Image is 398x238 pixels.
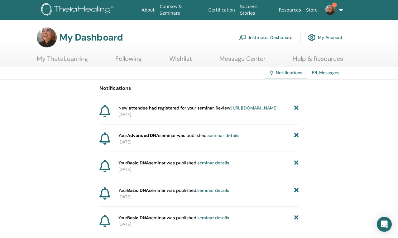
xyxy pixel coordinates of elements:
a: My ThetaLearning [37,55,88,67]
a: Messages [319,70,339,75]
strong: Advanced DNA [127,133,159,138]
a: My Account [308,31,343,44]
p: [DATE] [118,139,298,145]
a: seminar details [197,215,229,221]
div: Open Intercom Messenger [377,217,392,232]
span: Your seminar was published. [118,187,229,194]
strong: Basic DNA [127,215,149,221]
a: seminar details [197,160,229,166]
a: Wishlist [169,55,192,67]
strong: Basic DNA [127,160,149,166]
a: seminar details [197,187,229,193]
img: default.jpg [37,27,57,47]
span: 2 [332,2,337,7]
p: [DATE] [118,111,298,118]
a: About [139,4,157,16]
span: New attendee had registered for your seminar. Review: [118,105,278,111]
p: [DATE] [118,221,298,228]
p: [DATE] [118,194,298,200]
a: Resources [276,4,304,16]
img: chalkboard-teacher.svg [239,35,247,40]
span: Your seminar was published. [118,132,239,139]
a: Instructor Dashboard [239,31,293,44]
a: Help & Resources [293,55,343,67]
a: Following [115,55,142,67]
span: Your seminar was published. [118,160,229,166]
a: Success Stories [237,1,276,19]
a: Courses & Seminars [157,1,206,19]
p: [DATE] [118,166,298,173]
h3: My Dashboard [59,32,123,43]
a: seminar details [208,133,239,138]
span: Your seminar was published. [118,215,229,221]
img: logo.png [41,3,116,17]
a: Message Center [219,55,266,67]
p: Notifications [99,85,299,92]
img: cog.svg [308,32,315,43]
span: Notifications [276,70,302,75]
a: Store [304,4,320,16]
img: default.jpg [325,5,335,15]
strong: Basic DNA [127,187,149,193]
a: Certification [206,4,237,16]
a: [URL][DOMAIN_NAME] [231,105,278,111]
